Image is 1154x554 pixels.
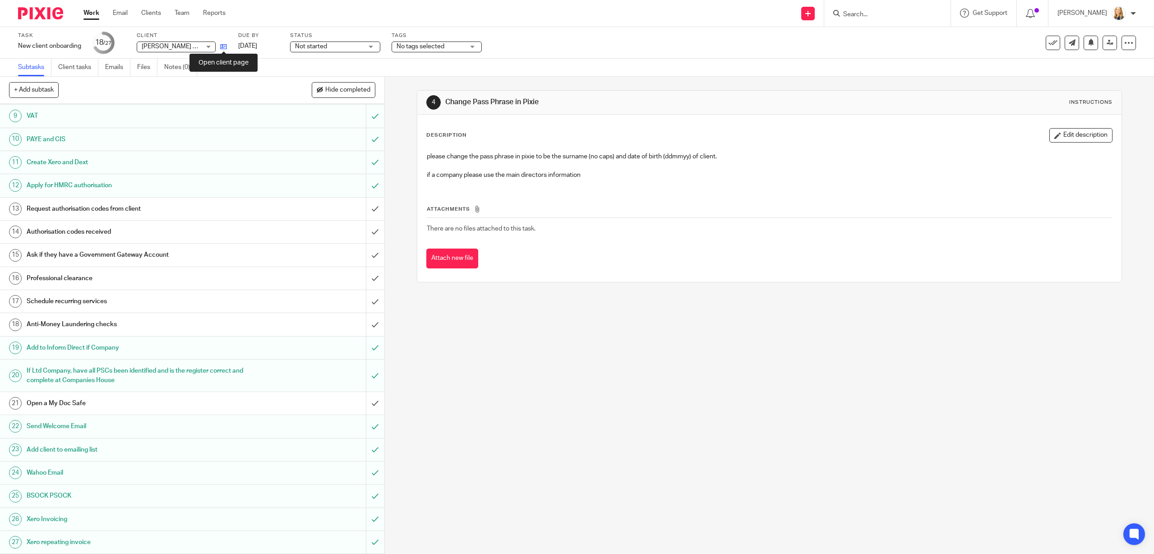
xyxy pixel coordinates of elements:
a: Notes (0) [164,59,197,76]
h1: Apply for HMRC authorisation [27,179,247,192]
h1: Xero repeating invoice [27,536,247,549]
div: 12 [9,179,22,192]
a: Team [175,9,189,18]
a: Emails [105,59,130,76]
button: Attach new file [426,249,478,269]
span: Not started [295,43,327,50]
div: 17 [9,295,22,308]
div: 27 [9,536,22,549]
h1: Anti-Money Laundering checks [27,318,247,331]
div: 20 [9,369,22,382]
p: please change the pass phrase in pixie to be the surname (no caps) and date of birth (ddmmyy) of ... [427,152,1112,161]
div: 15 [9,249,22,262]
input: Search [842,11,923,19]
img: Pixie [18,7,63,19]
button: + Add subtask [9,82,59,97]
h1: Create Xero and Dext [27,156,247,169]
div: 25 [9,490,22,503]
div: 14 [9,226,22,238]
span: There are no files attached to this task. [427,226,535,232]
a: Reports [203,9,226,18]
h1: If Ltd Company, have all PSCs been identified and is the register correct and complete at Compani... [27,364,247,387]
p: [PERSON_NAME] [1057,9,1107,18]
h1: VAT [27,109,247,123]
div: 10 [9,133,22,146]
h1: Request authorisation codes from client [27,202,247,216]
h1: Change Pass Phrase in Pixie [445,97,789,107]
label: Client [137,32,227,39]
div: 21 [9,397,22,410]
div: 13 [9,203,22,215]
a: Work [83,9,99,18]
label: Due by [238,32,279,39]
button: Edit description [1049,128,1112,143]
a: Clients [141,9,161,18]
div: 22 [9,420,22,433]
div: 4 [426,95,441,110]
label: Task [18,32,81,39]
span: Attachments [427,207,470,212]
div: New client onboarding [18,42,81,51]
div: 11 [9,156,22,169]
h1: Xero Invoicing [27,512,247,526]
div: 9 [9,110,22,122]
a: Client tasks [58,59,98,76]
button: Hide completed [312,82,375,97]
div: 26 [9,513,22,526]
h1: PAYE and CIS [27,133,247,146]
div: Instructions [1069,99,1112,106]
span: [DATE] [238,43,257,49]
img: Headshot%20White%20Background.jpg [1112,6,1126,21]
a: Email [113,9,128,18]
div: 19 [9,342,22,354]
div: 16 [9,272,22,285]
span: [PERSON_NAME] T/As Fresh Start Cleans [142,43,258,50]
div: 24 [9,466,22,479]
a: Audit logs [204,59,239,76]
div: 18 [95,37,111,48]
a: Files [137,59,157,76]
h1: Authorisation codes received [27,225,247,239]
div: 18 [9,319,22,331]
p: Description [426,132,466,139]
h1: Wahoo Email [27,466,247,480]
span: No tags selected [397,43,444,50]
span: Hide completed [325,87,370,94]
small: /27 [103,41,111,46]
label: Tags [392,32,482,39]
label: Status [290,32,380,39]
h1: Schedule recurring services [27,295,247,308]
h1: Add client to emailing list [27,443,247,457]
h1: Ask if they have a Government Gateway Account [27,248,247,262]
h1: Open a My Doc Safe [27,397,247,410]
h1: BSOCK PSOCK [27,489,247,503]
p: if a company please use the main directors information [427,171,1112,180]
div: 23 [9,443,22,456]
h1: Professional clearance [27,272,247,285]
a: Subtasks [18,59,51,76]
span: Get Support [973,10,1007,16]
h1: Add to Inform Direct if Company [27,341,247,355]
h1: Send Welcome Email [27,420,247,433]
